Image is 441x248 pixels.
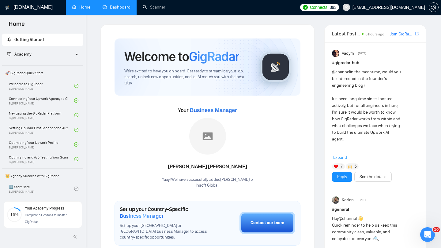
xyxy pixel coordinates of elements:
a: Join GigRadar Slack Community [390,31,414,38]
span: 👑 Agency Success with GigRadar [3,170,83,182]
span: user [344,5,349,9]
a: export [415,31,419,37]
li: Getting Started [2,34,83,46]
a: Setting Up Your First Scanner and Auto-BidderBy[PERSON_NAME] [9,123,74,137]
h1: Welcome to [124,48,239,65]
span: @channel [332,69,350,75]
a: dashboardDashboard [103,5,130,10]
span: Complete all lessons to master GigRadar. [25,213,67,224]
img: Korlan [332,196,340,204]
a: Connecting Your Upwork Agency to GigRadarBy[PERSON_NAME] [9,94,74,107]
a: setting [429,5,439,10]
span: Your Academy Progress [25,206,64,210]
span: 16% [7,213,22,217]
span: Getting Started [14,37,44,42]
img: Vadym [332,50,340,57]
span: 7 [341,163,343,170]
a: homeHome [72,5,90,10]
span: 10 [433,227,440,232]
iframe: Intercom live chat [420,227,435,242]
span: setting [429,5,438,10]
span: [DATE] [358,51,366,56]
img: gigradar-logo.png [260,52,291,82]
span: Expand [333,155,347,160]
span: 393 [330,4,336,11]
img: 🙌 [348,164,352,169]
a: Welcome to GigRadarBy[PERSON_NAME] [9,79,74,93]
span: 🔍 [374,236,379,241]
span: Your [178,107,237,114]
img: ❤️ [334,164,338,169]
h1: Set up your Country-Specific [120,206,209,219]
h1: # general [332,206,419,213]
span: Connects: [310,4,328,11]
img: upwork-logo.png [303,5,308,10]
span: Korlan [342,197,354,203]
span: check-circle [74,84,78,88]
a: See the details [360,173,386,180]
span: 5 [354,163,357,170]
a: 1️⃣ Start HereBy[PERSON_NAME] [9,182,74,195]
span: Academy [7,52,31,57]
span: check-circle [74,128,78,132]
span: 🚀 GigRadar Quick Start [3,67,83,79]
img: placeholder.png [189,118,226,155]
span: double-left [73,234,79,240]
div: Yaay! We have successfully added [PERSON_NAME] to [162,177,253,188]
img: logo [5,3,9,13]
a: Optimizing and A/B Testing Your Scanner for Better ResultsBy[PERSON_NAME] [9,152,74,166]
button: Reply [332,172,352,182]
span: We're excited to have you on board. Get ready to streamline your job search, unlock new opportuni... [124,68,250,86]
span: check-circle [74,142,78,147]
span: @channel [339,216,357,221]
button: See the details [354,172,392,182]
span: Home [4,20,30,32]
p: Insoft Global . [162,183,253,188]
span: fund-projection-screen [7,52,11,56]
span: check-circle [74,98,78,103]
span: export [415,31,419,36]
span: check-circle [74,113,78,117]
span: 5 hours ago [365,32,384,36]
span: Business Manager [190,107,237,113]
span: Vadym [342,50,354,57]
span: check-circle [74,157,78,161]
span: 👋 [358,216,363,221]
span: Latest Posts from the GigRadar Community [332,30,360,38]
button: setting [429,2,439,12]
span: Business Manager [120,213,164,219]
div: [PERSON_NAME] [PERSON_NAME] [162,162,253,172]
div: Contact our team [251,220,284,226]
span: GigRadar [189,48,239,65]
a: Navigating the GigRadar PlatformBy[PERSON_NAME] [9,108,74,122]
span: rocket [7,37,11,42]
h1: # gigradar-hub [332,60,419,66]
span: Set up your [GEOGRAPHIC_DATA] or [GEOGRAPHIC_DATA] Business Manager to access country-specific op... [120,223,209,240]
a: searchScanner [143,5,165,10]
button: Contact our team [239,212,295,234]
a: Optimizing Your Upwork ProfileBy[PERSON_NAME] [9,138,74,151]
span: [DATE] [358,197,366,203]
span: check-circle [74,187,78,191]
span: Academy [14,52,31,57]
a: Reply [337,173,347,180]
